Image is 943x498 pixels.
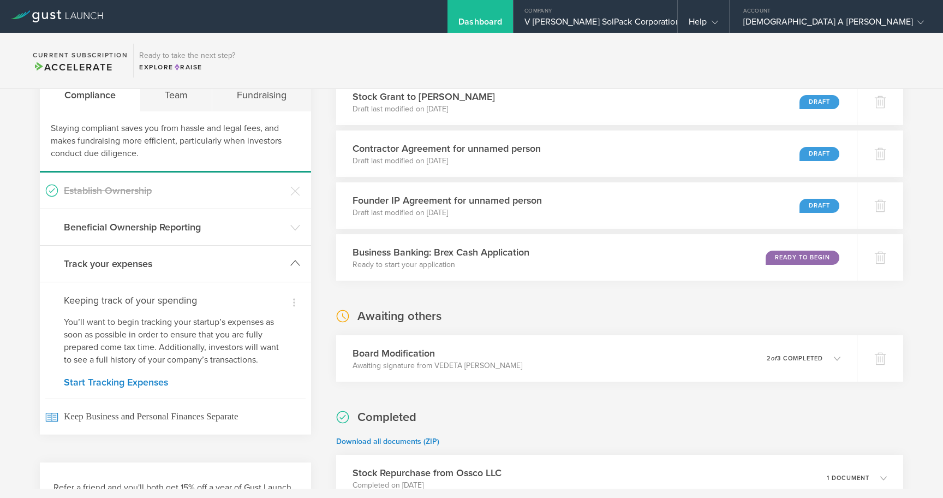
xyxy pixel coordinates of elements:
[353,207,542,218] p: Draft last modified on [DATE]
[767,355,823,361] p: 2 3 completed
[64,293,287,307] h4: Keeping track of your spending
[174,63,202,71] span: Raise
[64,183,285,198] h3: Establish Ownership
[336,79,857,125] div: Stock Grant to [PERSON_NAME]Draft last modified on [DATE]Draft
[64,316,287,366] p: You’ll want to begin tracking your startup’s expenses as soon as possible in order to ensure that...
[827,475,869,481] p: 1 document
[353,90,495,104] h3: Stock Grant to [PERSON_NAME]
[771,355,777,362] em: of
[336,131,857,177] div: Contractor Agreement for unnamed personDraft last modified on [DATE]Draft
[353,360,522,371] p: Awaiting signature from VEDETA [PERSON_NAME]
[40,111,311,173] div: Staying compliant saves you from hassle and legal fees, and makes fundraising more efficient, par...
[353,259,529,270] p: Ready to start your application
[799,199,839,213] div: Draft
[353,466,502,480] h3: Stock Repurchase from Ossco LLC
[888,446,943,498] iframe: Chat Widget
[40,79,140,111] div: Compliance
[353,193,542,207] h3: Founder IP Agreement for unnamed person
[64,220,285,234] h3: Beneficial Ownership Reporting
[212,79,311,111] div: Fundraising
[64,377,287,387] a: Start Tracking Expenses
[766,251,839,265] div: Ready to Begin
[357,309,441,324] h2: Awaiting others
[64,257,285,271] h3: Track your expenses
[353,141,541,156] h3: Contractor Agreement for unnamed person
[689,16,718,33] div: Help
[133,44,241,78] div: Ready to take the next step?ExploreRaise
[799,95,839,109] div: Draft
[336,437,439,446] a: Download all documents (ZIP)
[357,410,416,425] h2: Completed
[353,245,529,259] h3: Business Banking: Brex Cash Application
[140,79,212,111] div: Team
[353,156,541,167] p: Draft last modified on [DATE]
[799,147,839,161] div: Draft
[33,52,128,58] h2: Current Subscription
[336,234,857,281] div: Business Banking: Brex Cash ApplicationReady to start your applicationReady to Begin
[139,62,235,72] div: Explore
[353,346,522,360] h3: Board Modification
[33,61,112,73] span: Accelerate
[353,480,502,491] p: Completed on [DATE]
[45,398,306,435] span: Keep Business and Personal Finances Separate
[743,16,924,33] div: [DEMOGRAPHIC_DATA] A [PERSON_NAME]
[139,52,235,60] h3: Ready to take the next step?
[53,482,297,494] h3: Refer a friend and you'll both get 15% off a year of Gust Launch.
[40,398,311,435] a: Keep Business and Personal Finances Separate
[336,182,857,229] div: Founder IP Agreement for unnamed personDraft last modified on [DATE]Draft
[458,16,502,33] div: Dashboard
[524,16,666,33] div: V [PERSON_NAME] SolPack Corporation
[353,104,495,115] p: Draft last modified on [DATE]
